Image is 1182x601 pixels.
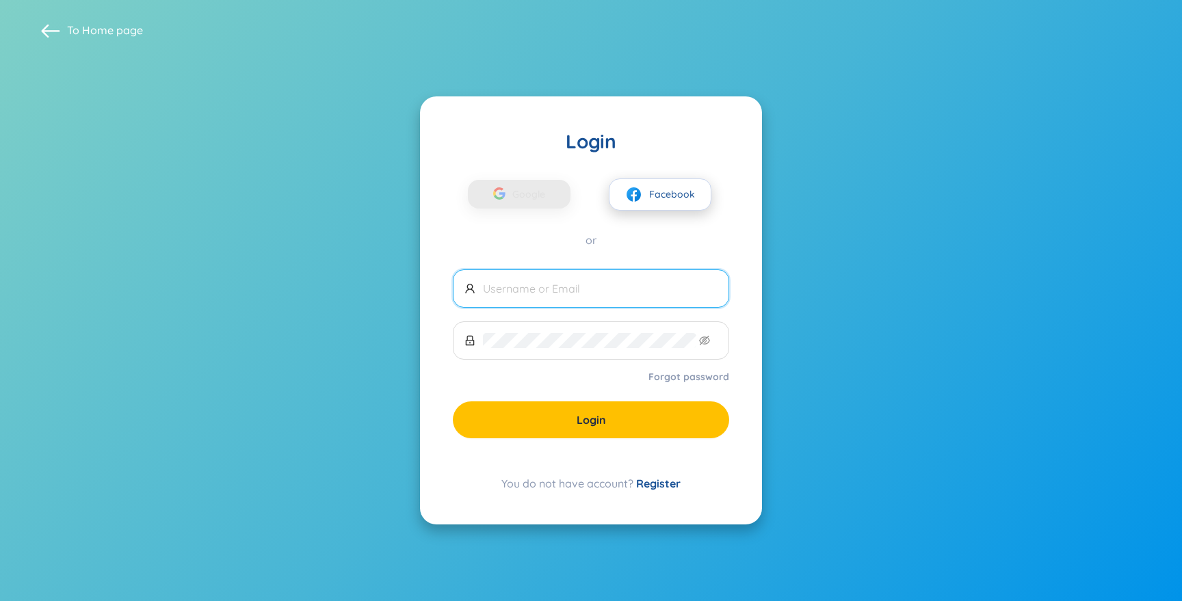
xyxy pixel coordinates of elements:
a: Forgot password [648,370,729,384]
div: or [453,232,729,248]
span: user [464,283,475,294]
div: You do not have account? [453,475,729,492]
button: Google [468,180,570,209]
span: To [67,23,143,38]
a: Home page [82,23,143,37]
span: eye-invisible [699,335,710,346]
img: facebook [625,186,642,203]
div: Login [453,129,729,154]
a: Register [636,477,681,490]
span: Facebook [649,187,695,202]
span: Google [512,180,552,209]
span: Login [577,412,606,427]
input: Username or Email [483,281,718,296]
button: Login [453,401,729,438]
span: lock [464,335,475,346]
button: facebookFacebook [609,178,711,211]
